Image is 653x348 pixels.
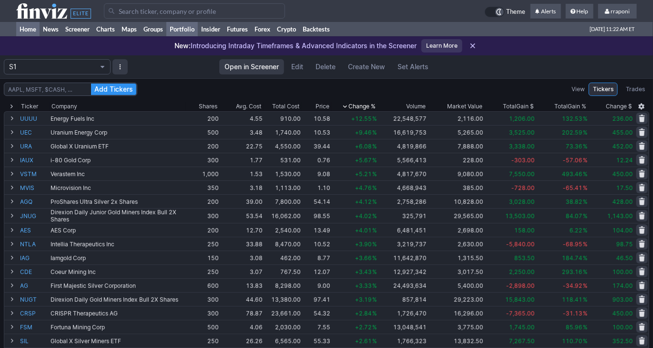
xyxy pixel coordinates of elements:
[428,167,484,180] td: 9,080.00
[563,241,582,248] span: -68.95
[166,22,198,36] a: Portfolio
[378,237,428,251] td: 3,219,737
[264,264,302,278] td: 767.50
[302,139,331,153] td: 39.44
[220,180,264,194] td: 3.18
[20,139,49,153] a: URA
[220,139,264,153] td: 22.75
[428,208,484,223] td: 29,565.00
[378,111,428,125] td: 22,548,577
[185,208,220,223] td: 300
[514,227,535,234] span: 158.00
[220,306,264,320] td: 78.87
[118,22,140,36] a: Maps
[199,102,218,111] div: Shares
[185,223,220,237] td: 200
[506,310,535,317] span: -7,365.00
[612,170,633,178] span: 450.00
[51,268,184,275] div: Coeur Mining Inc
[220,223,264,237] td: 12.70
[355,296,372,303] span: +3.19
[447,102,482,111] span: Market Value
[302,111,331,125] td: 10.58
[555,102,587,111] div: Gain %
[4,102,19,111] div: Expand All
[51,310,184,317] div: CRISPR Therapeutics AG
[51,337,184,345] div: Global X Silver Miners ETF
[562,268,582,275] span: 293.16
[428,194,484,208] td: 10,828.00
[20,251,49,264] a: IAG
[378,278,428,292] td: 24,493,634
[583,157,588,164] span: %
[20,167,49,180] a: VSTM
[372,337,377,345] span: %
[20,279,49,292] a: AG
[378,292,428,306] td: 857,814
[583,324,588,331] span: %
[616,184,633,191] span: 17.50
[251,22,274,36] a: Forex
[583,227,588,234] span: %
[509,337,535,345] span: 7,267.50
[378,180,428,194] td: 4,668,943
[428,125,484,139] td: 5,265.00
[351,115,372,122] span: +12.55
[355,282,372,289] span: +3.33
[593,84,613,94] span: Tickers
[51,227,184,234] div: AES Corp
[612,268,633,275] span: 100.00
[264,153,302,167] td: 531.00
[612,115,633,122] span: 236.00
[372,212,377,220] span: %
[21,102,38,111] div: Ticker
[264,194,302,208] td: 7,800.00
[264,306,302,320] td: 23,661.00
[612,129,633,136] span: 455.00
[606,102,632,111] span: Change $
[264,292,302,306] td: 13,380.00
[509,268,535,275] span: 2,250.00
[506,282,535,289] span: -2,898.00
[51,282,184,289] div: First Majestic Silver Corporation
[583,129,588,136] span: %
[20,223,49,237] a: AES
[264,251,302,264] td: 462.00
[20,126,49,139] a: UEC
[509,198,535,205] span: 3,028.00
[185,111,220,125] td: 200
[4,59,111,74] button: Portfolio
[372,198,377,205] span: %
[562,337,582,345] span: 110.70
[562,129,582,136] span: 202.59
[531,4,561,19] a: Alerts
[355,143,372,150] span: +6.08
[20,265,49,278] a: CDE
[20,334,49,348] a: SIL
[583,282,588,289] span: %
[302,194,331,208] td: 54.14
[509,324,535,331] span: 1,745.00
[378,125,428,139] td: 16,619,753
[505,296,535,303] span: 15,843.00
[220,208,264,223] td: 53.54
[51,115,184,122] div: Energy Fuels Inc
[378,264,428,278] td: 12,927,342
[236,102,262,111] div: Avg. Cost
[503,102,516,111] span: Total
[372,296,377,303] span: %
[562,115,582,122] span: 132.53
[185,264,220,278] td: 250
[302,208,331,223] td: 98.55
[355,198,372,205] span: +4.12
[20,195,49,208] a: AGQ
[302,320,331,334] td: 7.55
[509,115,535,122] span: 1,206.00
[378,223,428,237] td: 6,481,451
[355,241,372,248] span: +3.90
[428,223,484,237] td: 2,698.00
[616,241,633,248] span: 98.75
[220,194,264,208] td: 39.00
[316,102,329,111] div: Price
[349,102,376,111] span: Change %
